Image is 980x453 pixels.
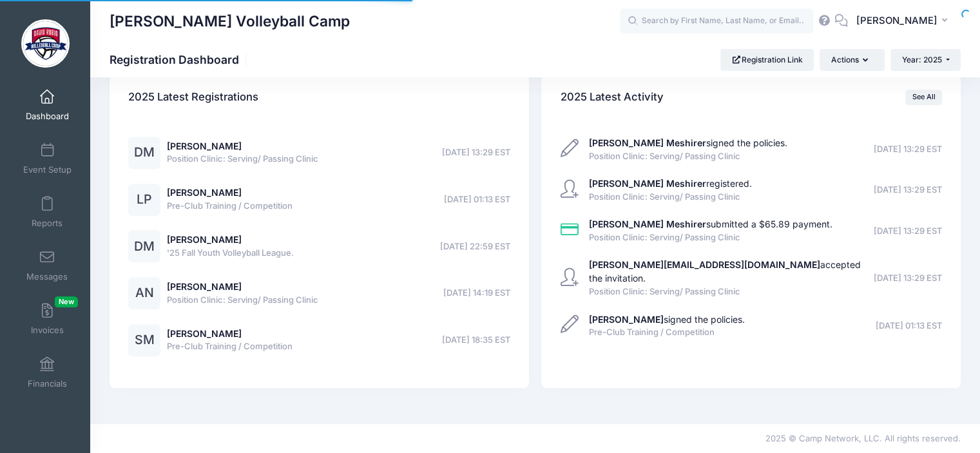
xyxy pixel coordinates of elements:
[17,350,78,395] a: Financials
[589,218,706,229] strong: [PERSON_NAME] Meshirer
[128,195,160,206] a: LP
[902,55,942,64] span: Year: 2025
[128,324,160,356] div: SM
[848,6,961,36] button: [PERSON_NAME]
[589,259,820,270] strong: [PERSON_NAME][EMAIL_ADDRESS][DOMAIN_NAME]
[589,150,787,163] span: Position Clinic: Serving/ Passing Clinic
[589,218,832,229] a: [PERSON_NAME] Meshirersubmitted a $65.89 payment.
[167,187,242,198] a: [PERSON_NAME]
[128,242,160,253] a: DM
[31,325,64,336] span: Invoices
[32,218,62,229] span: Reports
[128,288,160,299] a: AN
[55,296,78,307] span: New
[890,49,961,71] button: Year: 2025
[874,225,942,238] span: [DATE] 13:29 EST
[128,184,160,216] div: LP
[589,231,832,244] span: Position Clinic: Serving/ Passing Clinic
[128,230,160,262] div: DM
[17,243,78,288] a: Messages
[874,143,942,156] span: [DATE] 13:29 EST
[589,326,745,339] span: Pre-Club Training / Competition
[167,247,294,260] span: '25 Fall Youth Volleyball League.
[589,191,752,204] span: Position Clinic: Serving/ Passing Clinic
[167,140,242,151] a: [PERSON_NAME]
[589,314,664,325] strong: [PERSON_NAME]
[167,200,293,213] span: Pre-Club Training / Competition
[128,79,258,115] h4: 2025 Latest Registrations
[28,378,67,389] span: Financials
[856,14,937,28] span: [PERSON_NAME]
[589,259,861,284] a: [PERSON_NAME][EMAIL_ADDRESS][DOMAIN_NAME]accepted the invitation.
[128,277,160,309] div: AN
[128,137,160,169] div: DM
[17,296,78,342] a: InvoicesNew
[443,287,510,300] span: [DATE] 14:19 EST
[620,8,813,34] input: Search by First Name, Last Name, or Email...
[110,6,350,36] h1: [PERSON_NAME] Volleyball Camp
[589,314,745,325] a: [PERSON_NAME]signed the policies.
[167,153,318,166] span: Position Clinic: Serving/ Passing Clinic
[720,49,814,71] a: Registration Link
[26,111,69,122] span: Dashboard
[874,272,942,285] span: [DATE] 13:29 EST
[589,178,706,189] strong: [PERSON_NAME] Meshirer
[589,137,706,148] strong: [PERSON_NAME] Meshirer
[17,82,78,128] a: Dashboard
[17,189,78,235] a: Reports
[874,184,942,197] span: [DATE] 13:29 EST
[820,49,884,71] button: Actions
[876,320,942,333] span: [DATE] 01:13 EST
[23,164,72,175] span: Event Setup
[589,285,870,298] span: Position Clinic: Serving/ Passing Clinic
[167,281,242,292] a: [PERSON_NAME]
[26,271,68,282] span: Messages
[167,234,242,245] a: [PERSON_NAME]
[905,90,942,105] a: See All
[167,328,242,339] a: [PERSON_NAME]
[21,19,70,68] img: David Rubio Volleyball Camp
[561,79,664,115] h4: 2025 Latest Activity
[167,340,293,353] span: Pre-Club Training / Competition
[167,294,318,307] span: Position Clinic: Serving/ Passing Clinic
[589,137,787,148] a: [PERSON_NAME] Meshirersigned the policies.
[440,240,510,253] span: [DATE] 22:59 EST
[128,335,160,346] a: SM
[128,148,160,159] a: DM
[765,433,961,443] span: 2025 © Camp Network, LLC. All rights reserved.
[17,136,78,181] a: Event Setup
[442,334,510,347] span: [DATE] 18:35 EST
[444,193,510,206] span: [DATE] 01:13 EST
[442,146,510,159] span: [DATE] 13:29 EST
[589,178,752,189] a: [PERSON_NAME] Meshirerregistered.
[110,53,250,66] h1: Registration Dashboard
